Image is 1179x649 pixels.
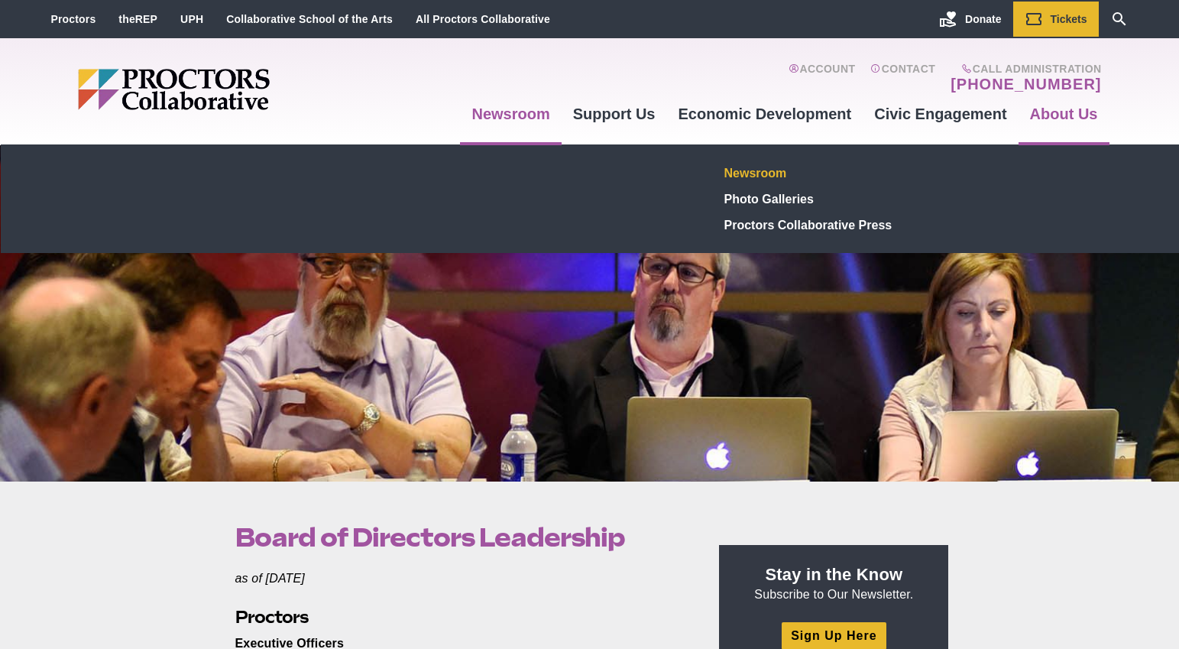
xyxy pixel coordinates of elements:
em: as of [DATE] [235,572,305,585]
a: Sign Up Here [782,622,886,649]
span: Call Administration [946,63,1101,75]
h1: Board of Directors Leadership [235,523,685,552]
a: Donate [928,2,1012,37]
a: Civic Engagement [863,93,1018,135]
a: About Us [1019,93,1109,135]
a: All Proctors Collaborative [416,13,550,25]
a: Economic Development [667,93,863,135]
a: Support Us [562,93,667,135]
a: Newsroom [718,160,941,186]
a: Tickets [1013,2,1099,37]
a: Newsroom [460,93,561,135]
a: UPH [180,13,203,25]
h2: Proctors [235,605,685,629]
span: Tickets [1051,13,1087,25]
a: Search [1099,2,1140,37]
a: Photo Galleries [718,186,941,212]
a: Proctors [51,13,96,25]
a: [PHONE_NUMBER] [951,75,1101,93]
a: Contact [870,63,935,93]
a: Collaborative School of the Arts [226,13,393,25]
p: Subscribe to Our Newsletter. [737,563,930,603]
strong: Stay in the Know [766,565,903,584]
img: Proctors logo [78,69,387,110]
a: theREP [118,13,157,25]
a: Account [789,63,855,93]
span: Donate [965,13,1001,25]
a: Proctors Collaborative Press [718,212,941,238]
